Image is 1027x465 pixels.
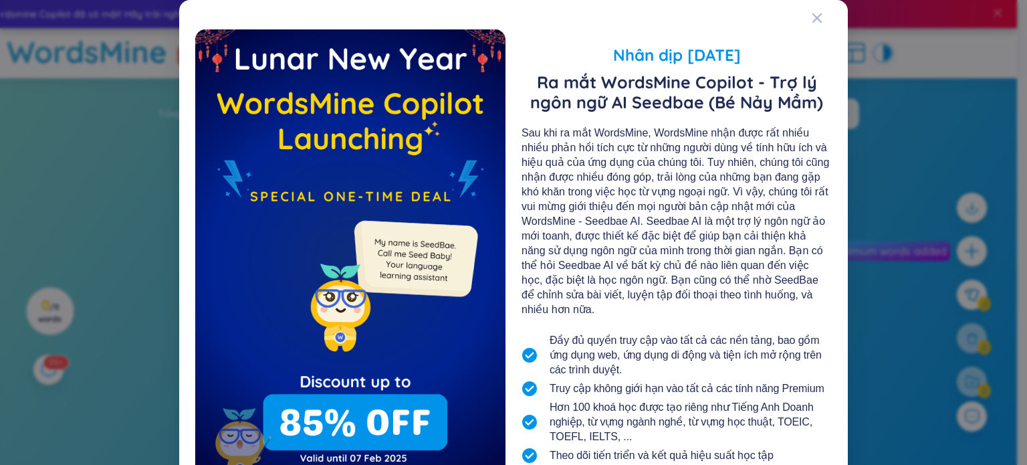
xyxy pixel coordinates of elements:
span: Nhân dịp [DATE] [522,43,832,67]
span: Truy cập không giới hạn vào tất cả các tính năng Premium [550,381,824,396]
div: Sau khi ra mắt WordsMine, WordsMine nhận được rất nhiều nhiều phản hồi tích cực từ những người dù... [522,126,832,317]
img: minionSeedbaeMessage.35ffe99e.png [348,193,481,327]
span: Đầy đủ quyền truy cập vào tất cả các nền tảng, bao gồm ứng dụng web, ứng dụng di động và tiện ích... [550,333,832,377]
span: Theo dõi tiến triển và kết quả hiệu suất học tập [550,448,774,463]
span: Ra mắt WordsMine Copilot - Trợ lý ngôn ngữ AI Seedbae (Bé Nảy Mầm) [522,72,832,112]
span: Hơn 100 khoá học được tạo riêng như Tiếng Anh Doanh nghiệp, từ vựng ngành nghề, từ vựng học thuật... [550,400,832,444]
